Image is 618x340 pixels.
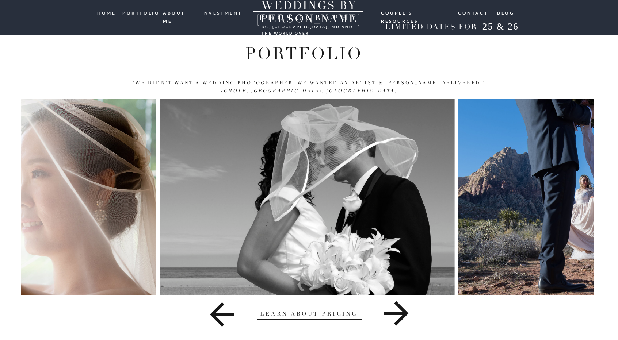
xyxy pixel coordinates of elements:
i: -Chole, [GEOGRAPHIC_DATA], [GEOGRAPHIC_DATA] [221,88,397,94]
a: portfolio [122,9,157,16]
a: HOME [97,9,117,16]
h2: 25 & 26 [477,21,524,34]
a: blog [497,9,515,16]
a: ABOUT ME [163,9,196,16]
p: "We didn't want a wedding photographer, we wanted an artist & [PERSON_NAME] delivered." [53,79,565,95]
h1: Portfolio [82,44,526,61]
a: investment [201,9,243,16]
a: Contact [458,9,489,16]
h2: LIMITED DATES FOR [382,23,480,32]
h3: DC, [GEOGRAPHIC_DATA], md and the world over [262,23,355,29]
a: Couple's resources [381,9,451,15]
